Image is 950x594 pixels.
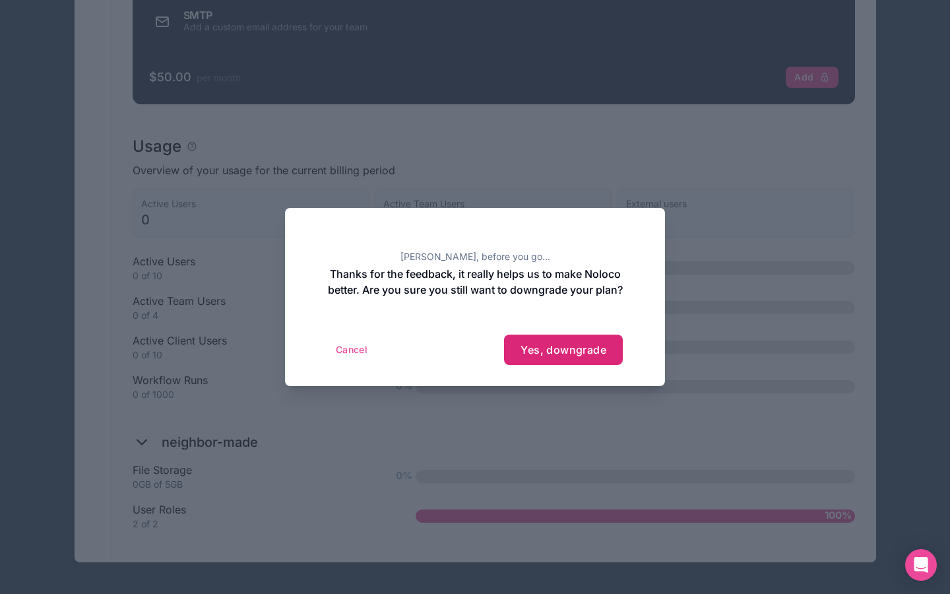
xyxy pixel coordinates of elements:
[327,250,623,263] h2: [PERSON_NAME], before you go...
[327,266,623,298] h2: Thanks for the feedback, it really helps us to make Noloco better. Are you sure you still want to...
[521,343,606,356] span: Yes, downgrade
[905,549,937,581] div: Open Intercom Messenger
[327,339,376,360] button: Cancel
[504,335,623,365] button: Yes, downgrade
